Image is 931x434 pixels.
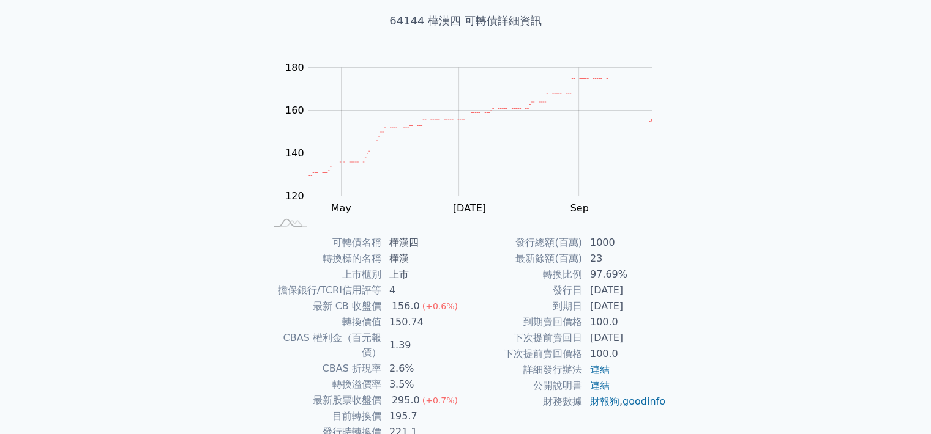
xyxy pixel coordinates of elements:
[382,408,466,424] td: 195.7
[583,298,667,314] td: [DATE]
[422,301,458,311] span: (+0.6%)
[583,282,667,298] td: [DATE]
[466,362,583,378] td: 詳細發行辦法
[331,202,351,214] tspan: May
[382,251,466,267] td: 樺漢
[285,62,304,73] tspan: 180
[466,282,583,298] td: 發行日
[466,251,583,267] td: 最新餘額(百萬)
[265,314,382,330] td: 轉換價值
[382,314,466,330] td: 150.74
[308,79,652,176] g: Series
[285,190,304,202] tspan: 120
[382,361,466,377] td: 2.6%
[570,202,588,214] tspan: Sep
[590,395,619,407] a: 財報狗
[583,251,667,267] td: 23
[265,282,382,298] td: 擔保銀行/TCRI信用評等
[466,314,583,330] td: 到期賣回價格
[583,267,667,282] td: 97.69%
[590,380,610,391] a: 連結
[623,395,665,407] a: goodinfo
[265,235,382,251] td: 可轉債名稱
[265,408,382,424] td: 目前轉換價
[583,346,667,362] td: 100.0
[265,251,382,267] td: 轉換標的名稱
[466,298,583,314] td: 到期日
[265,361,382,377] td: CBAS 折現率
[382,377,466,392] td: 3.5%
[285,147,304,159] tspan: 140
[466,330,583,346] td: 下次提前賣回日
[382,282,466,298] td: 4
[590,364,610,375] a: 連結
[265,298,382,314] td: 最新 CB 收盤價
[422,395,458,405] span: (+0.7%)
[583,235,667,251] td: 1000
[583,330,667,346] td: [DATE]
[265,392,382,408] td: 最新股票收盤價
[279,62,670,214] g: Chart
[285,105,304,116] tspan: 160
[382,330,466,361] td: 1.39
[389,299,422,314] div: 156.0
[453,202,486,214] tspan: [DATE]
[466,394,583,410] td: 財務數據
[583,394,667,410] td: ,
[265,377,382,392] td: 轉換溢價率
[583,314,667,330] td: 100.0
[250,12,681,29] h1: 64144 樺漢四 可轉債詳細資訊
[382,235,466,251] td: 樺漢四
[265,267,382,282] td: 上市櫃別
[382,267,466,282] td: 上市
[466,378,583,394] td: 公開說明書
[389,393,422,408] div: 295.0
[466,235,583,251] td: 發行總額(百萬)
[466,346,583,362] td: 下次提前賣回價格
[466,267,583,282] td: 轉換比例
[265,330,382,361] td: CBAS 權利金（百元報價）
